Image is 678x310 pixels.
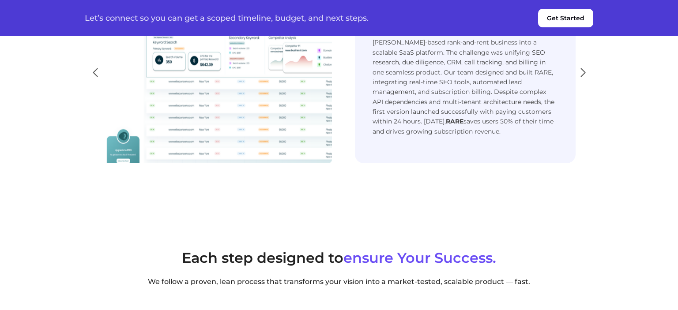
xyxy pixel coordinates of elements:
[446,117,463,125] strong: RARE
[85,276,593,287] p: We follow a proven, lean process that transforms your vision into a market-tested, scalable produ...
[373,18,558,137] p: [PERSON_NAME] partnered with entrepreneur [PERSON_NAME] to transform his fragmented Airtable- and...
[85,248,593,268] h2: Each step designed to
[89,63,101,82] div: Previous slide
[85,14,369,22] p: Let’s connect so you can get a scoped timeline, budget, and next steps.
[538,9,593,27] button: Get Started
[343,249,496,266] span: ensure Your Success.
[577,63,589,82] div: Next slide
